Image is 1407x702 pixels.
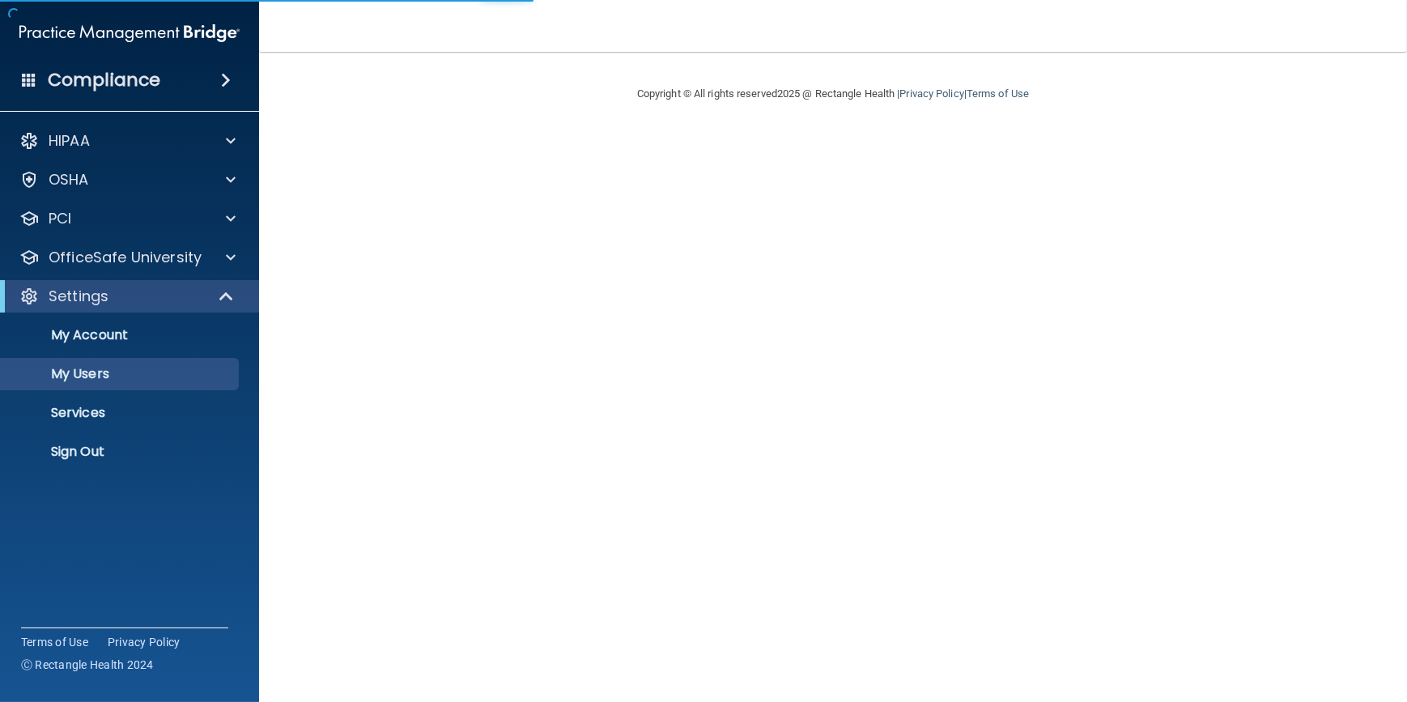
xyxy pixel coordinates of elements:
[48,69,160,91] h4: Compliance
[11,405,232,421] p: Services
[19,131,236,151] a: HIPAA
[21,657,154,673] span: Ⓒ Rectangle Health 2024
[19,170,236,189] a: OSHA
[49,287,108,306] p: Settings
[49,248,202,267] p: OfficeSafe University
[49,209,71,228] p: PCI
[21,634,88,650] a: Terms of Use
[19,287,235,306] a: Settings
[967,87,1029,100] a: Terms of Use
[11,444,232,460] p: Sign Out
[49,131,90,151] p: HIPAA
[19,248,236,267] a: OfficeSafe University
[538,68,1129,120] div: Copyright © All rights reserved 2025 @ Rectangle Health | |
[899,87,963,100] a: Privacy Policy
[19,17,240,49] img: PMB logo
[19,209,236,228] a: PCI
[11,366,232,382] p: My Users
[108,634,181,650] a: Privacy Policy
[49,170,89,189] p: OSHA
[11,327,232,343] p: My Account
